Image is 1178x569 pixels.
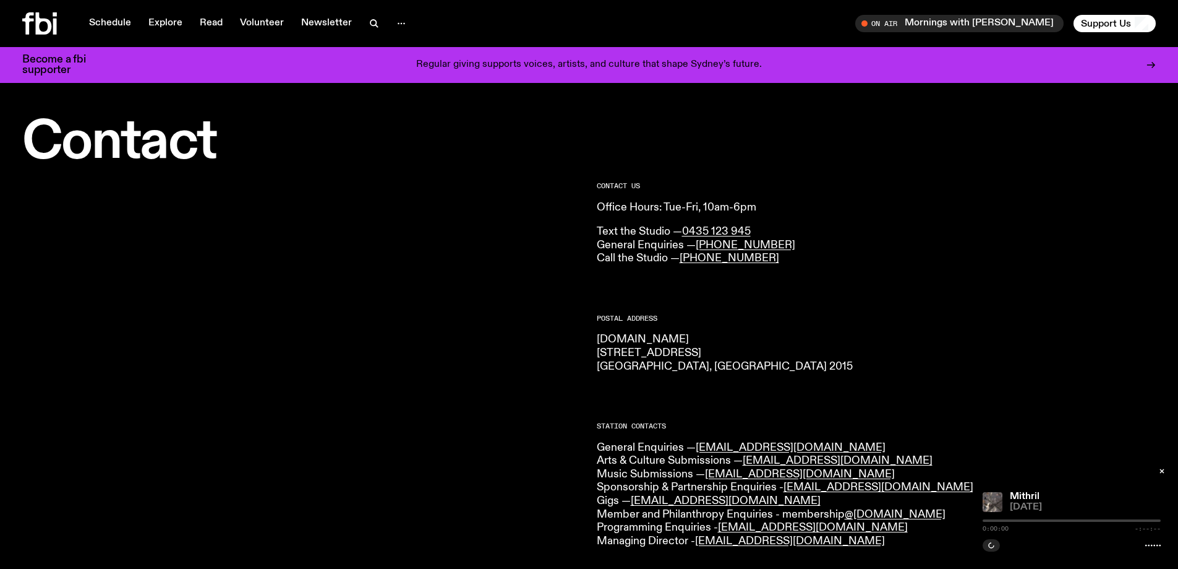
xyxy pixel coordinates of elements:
[597,225,1156,266] p: Text the Studio — General Enquiries — Call the Studio —
[22,118,582,168] h1: Contact
[983,492,1002,512] img: An abstract artwork in mostly grey, with a textural cross in the centre. There are metallic and d...
[597,201,1156,215] p: Office Hours: Tue-Fri, 10am-6pm
[680,253,779,264] a: [PHONE_NUMBER]
[696,442,886,453] a: [EMAIL_ADDRESS][DOMAIN_NAME]
[82,15,139,32] a: Schedule
[597,183,1156,189] h2: CONTACT US
[416,59,762,71] p: Regular giving supports voices, artists, and culture that shape Sydney’s future.
[718,522,908,533] a: [EMAIL_ADDRESS][DOMAIN_NAME]
[233,15,291,32] a: Volunteer
[141,15,190,32] a: Explore
[597,333,1156,373] p: [DOMAIN_NAME] [STREET_ADDRESS] [GEOGRAPHIC_DATA], [GEOGRAPHIC_DATA] 2015
[845,509,945,520] a: @[DOMAIN_NAME]
[597,423,1156,430] h2: Station Contacts
[783,482,973,493] a: [EMAIL_ADDRESS][DOMAIN_NAME]
[855,15,1064,32] button: On AirMornings with [PERSON_NAME]
[631,495,821,506] a: [EMAIL_ADDRESS][DOMAIN_NAME]
[705,469,895,480] a: [EMAIL_ADDRESS][DOMAIN_NAME]
[695,536,885,547] a: [EMAIL_ADDRESS][DOMAIN_NAME]
[983,526,1009,532] span: 0:00:00
[682,226,751,237] a: 0435 123 945
[597,315,1156,322] h2: Postal Address
[1073,15,1156,32] button: Support Us
[192,15,230,32] a: Read
[1010,503,1161,512] span: [DATE]
[597,441,1156,549] p: General Enquiries — Arts & Culture Submissions — Music Submissions — Sponsorship & Partnership En...
[294,15,359,32] a: Newsletter
[743,455,933,466] a: [EMAIL_ADDRESS][DOMAIN_NAME]
[1135,526,1161,532] span: -:--:--
[22,54,101,76] h3: Become a fbi supporter
[1010,492,1039,502] a: Mithril
[696,240,795,251] a: [PHONE_NUMBER]
[1081,18,1131,29] span: Support Us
